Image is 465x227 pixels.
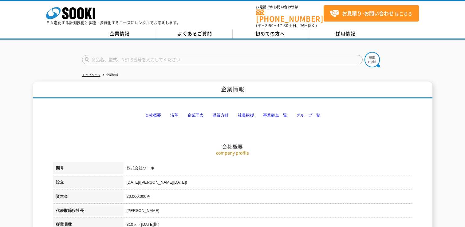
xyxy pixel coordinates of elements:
input: 商品名、型式、NETIS番号を入力してください [82,55,363,64]
span: 17:30 [278,23,289,28]
a: 初めての方へ [233,29,308,38]
span: はこちら [330,9,412,18]
th: 設立 [53,176,124,190]
a: 採用情報 [308,29,383,38]
a: グループ一覧 [296,113,320,117]
strong: お見積り･お問い合わせ [342,10,394,17]
a: 品質方針 [213,113,229,117]
a: 企業理念 [187,113,203,117]
span: お電話でのお問い合わせは [256,5,324,9]
li: 企業情報 [101,72,118,78]
span: (平日 ～ 土日、祝日除く) [256,23,317,28]
td: 20,000,000円 [124,190,412,205]
th: 商号 [53,162,124,176]
p: company profile [53,149,412,156]
a: お見積り･お問い合わせはこちら [324,5,419,22]
td: 株式会社ソーキ [124,162,412,176]
a: 会社概要 [145,113,161,117]
a: よくあるご質問 [157,29,233,38]
a: 事業拠点一覧 [263,113,287,117]
td: [PERSON_NAME] [124,205,412,219]
h2: 会社概要 [53,82,412,150]
a: 沿革 [170,113,178,117]
a: トップページ [82,73,100,77]
p: 日々進化する計測技術と多種・多様化するニーズにレンタルでお応えします。 [46,21,181,25]
span: 8:50 [265,23,274,28]
td: [DATE]([PERSON_NAME][DATE]) [124,176,412,190]
th: 代表取締役社長 [53,205,124,219]
span: 初めての方へ [255,30,285,37]
h1: 企業情報 [33,82,432,98]
a: [PHONE_NUMBER] [256,10,324,22]
a: 企業情報 [82,29,157,38]
img: btn_search.png [365,52,380,67]
a: 社長挨拶 [238,113,254,117]
th: 資本金 [53,190,124,205]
